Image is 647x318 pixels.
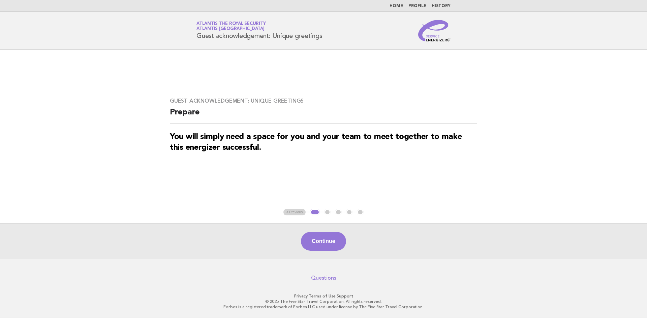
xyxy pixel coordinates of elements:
[390,4,403,8] a: Home
[196,22,266,31] a: Atlantis The Royal SecurityAtlantis [GEOGRAPHIC_DATA]
[337,294,353,298] a: Support
[170,107,477,123] h2: Prepare
[408,4,426,8] a: Profile
[170,133,462,152] strong: You will simply need a space for you and your team to meet together to make this energizer succes...
[117,293,530,299] p: · ·
[301,232,346,251] button: Continue
[196,27,265,31] span: Atlantis [GEOGRAPHIC_DATA]
[117,299,530,304] p: © 2025 The Five Star Travel Corporation. All rights reserved.
[310,209,320,216] button: 1
[418,20,451,41] img: Service Energizers
[196,22,322,39] h1: Guest acknowledgement: Unique greetings
[117,304,530,310] p: Forbes is a registered trademark of Forbes LLC used under license by The Five Star Travel Corpora...
[294,294,308,298] a: Privacy
[170,98,477,104] h3: Guest acknowledgement: Unique greetings
[309,294,336,298] a: Terms of Use
[311,275,336,281] a: Questions
[432,4,451,8] a: History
